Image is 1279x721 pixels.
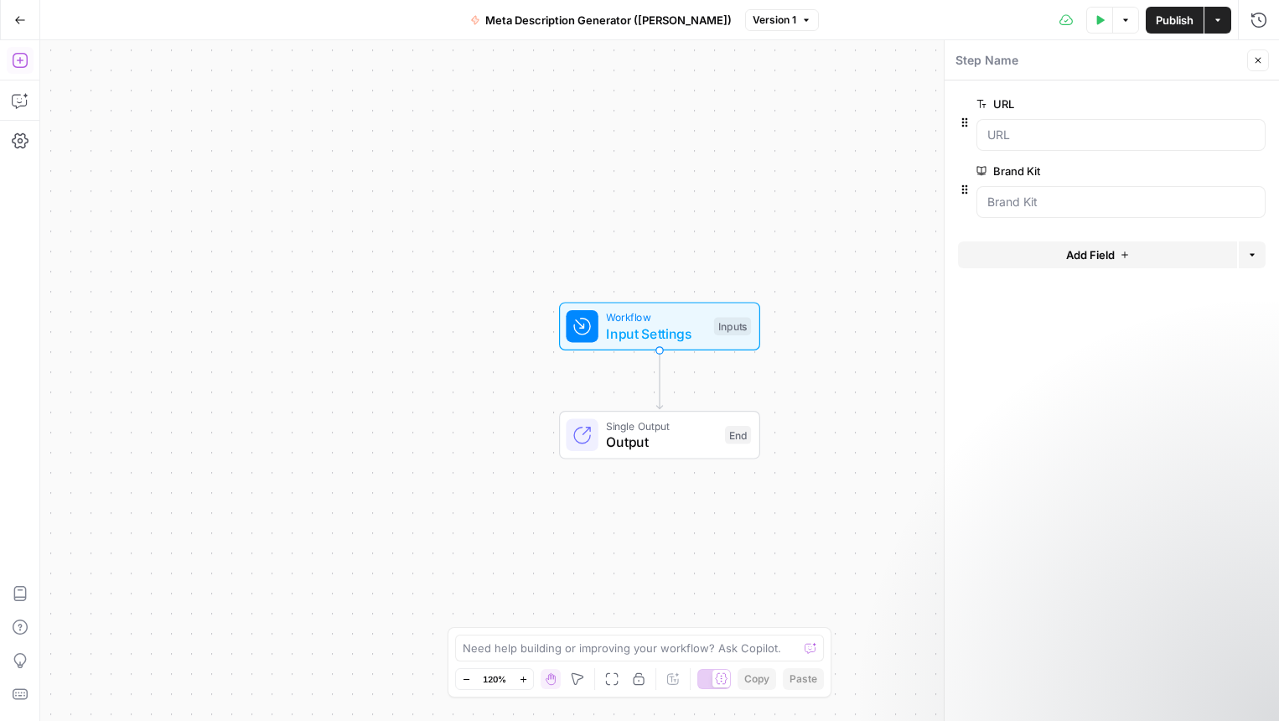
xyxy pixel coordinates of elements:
[606,309,706,325] span: Workflow
[485,12,732,29] span: Meta Description Generator ([PERSON_NAME])
[976,96,1171,112] label: URL
[606,432,717,452] span: Output
[483,672,506,686] span: 120%
[745,9,819,31] button: Version 1
[460,7,742,34] button: Meta Description Generator ([PERSON_NAME])
[987,127,1255,143] input: URL
[1146,7,1204,34] button: Publish
[744,672,769,687] span: Copy
[987,194,1255,210] input: Brand Kit
[1156,12,1194,29] span: Publish
[976,163,1171,179] label: Brand Kit
[738,668,776,690] button: Copy
[606,418,717,433] span: Single Output
[753,13,796,28] span: Version 1
[783,668,824,690] button: Paste
[656,350,662,409] g: Edge from start to end
[714,317,751,335] div: Inputs
[504,411,816,459] div: Single OutputOutputEnd
[790,672,817,687] span: Paste
[606,324,706,344] span: Input Settings
[1066,246,1115,263] span: Add Field
[958,241,1237,268] button: Add Field
[725,426,751,444] div: End
[504,302,816,350] div: WorkflowInput SettingsInputs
